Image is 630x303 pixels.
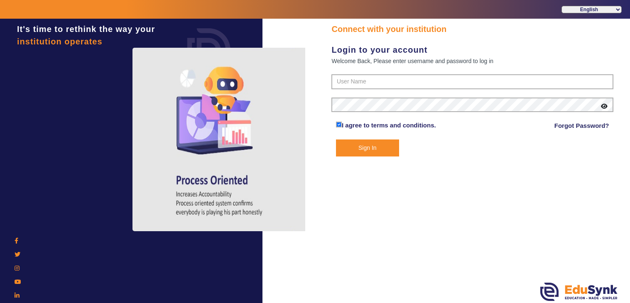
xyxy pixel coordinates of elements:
[336,139,399,156] button: Sign In
[554,121,609,131] a: Forgot Password?
[331,56,613,66] div: Welcome Back, Please enter username and password to log in
[331,44,613,56] div: Login to your account
[17,24,155,34] span: It's time to rethink the way your
[331,74,613,89] input: User Name
[342,122,436,129] a: I agree to terms and conditions.
[132,48,307,231] img: login4.png
[178,19,240,81] img: login.png
[540,283,618,301] img: edusynk.png
[331,23,613,35] div: Connect with your institution
[17,37,103,46] span: institution operates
